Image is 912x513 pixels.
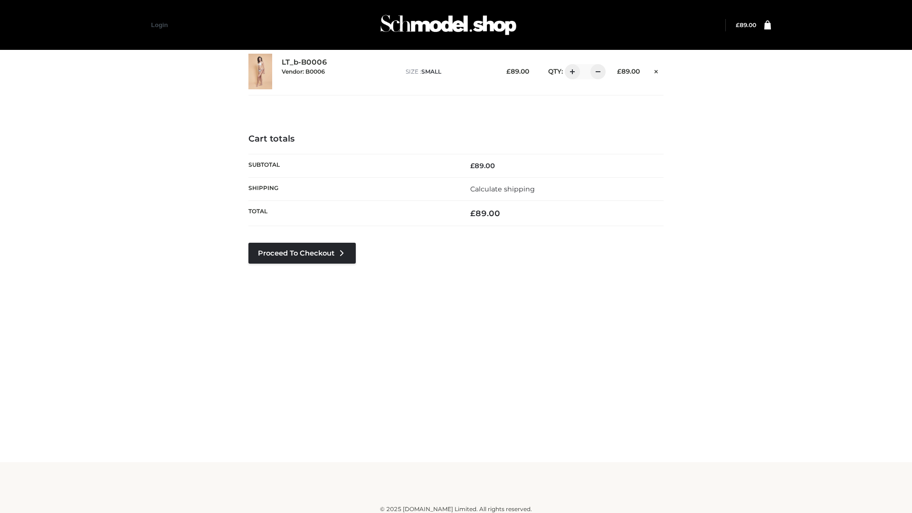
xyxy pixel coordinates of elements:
th: Total [248,201,456,226]
bdi: 89.00 [736,21,756,28]
small: Vendor: B0006 [282,68,325,75]
h4: Cart totals [248,134,664,144]
span: SMALL [421,68,441,75]
span: £ [617,67,621,75]
span: £ [506,67,511,75]
a: Remove this item [649,64,664,76]
img: Schmodel Admin 964 [377,6,520,44]
a: Proceed to Checkout [248,243,356,264]
span: £ [736,21,740,28]
span: £ [470,161,475,170]
p: size : [406,67,492,76]
bdi: 89.00 [617,67,640,75]
span: £ [470,209,475,218]
bdi: 89.00 [506,67,529,75]
a: Login [151,21,168,28]
bdi: 89.00 [470,161,495,170]
th: Subtotal [248,154,456,177]
div: LT_b-B0006 [282,58,396,85]
a: Calculate shipping [470,185,535,193]
bdi: 89.00 [470,209,500,218]
div: QTY: [539,64,602,79]
th: Shipping [248,177,456,200]
a: £89.00 [736,21,756,28]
